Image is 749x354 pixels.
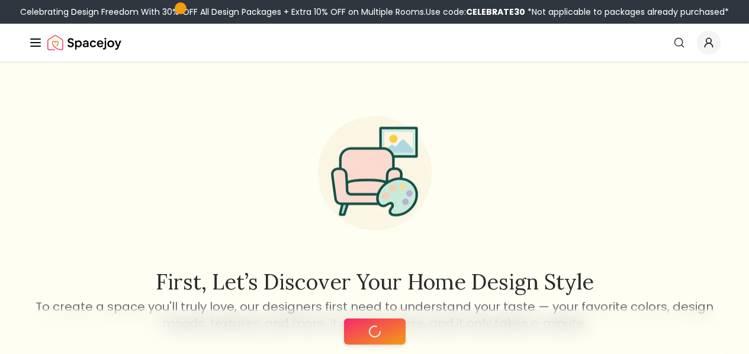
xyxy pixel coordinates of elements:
h2: First, let’s discover your home design style [34,270,716,294]
a: Spacejoy [47,31,121,54]
img: Start Style Quiz Illustration [299,98,451,249]
nav: Global [28,24,721,62]
p: To create a space you'll truly love, our designers first need to understand your taste — your fav... [34,298,716,332]
div: Celebrating Design Freedom With 30% OFF All Design Packages + Extra 10% OFF on Multiple Rooms. [20,6,729,18]
img: Spacejoy Logo [47,31,121,54]
b: CELEBRATE30 [466,6,525,18]
span: Use code: [426,6,525,18]
span: *Not applicable to packages already purchased* [525,6,729,18]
